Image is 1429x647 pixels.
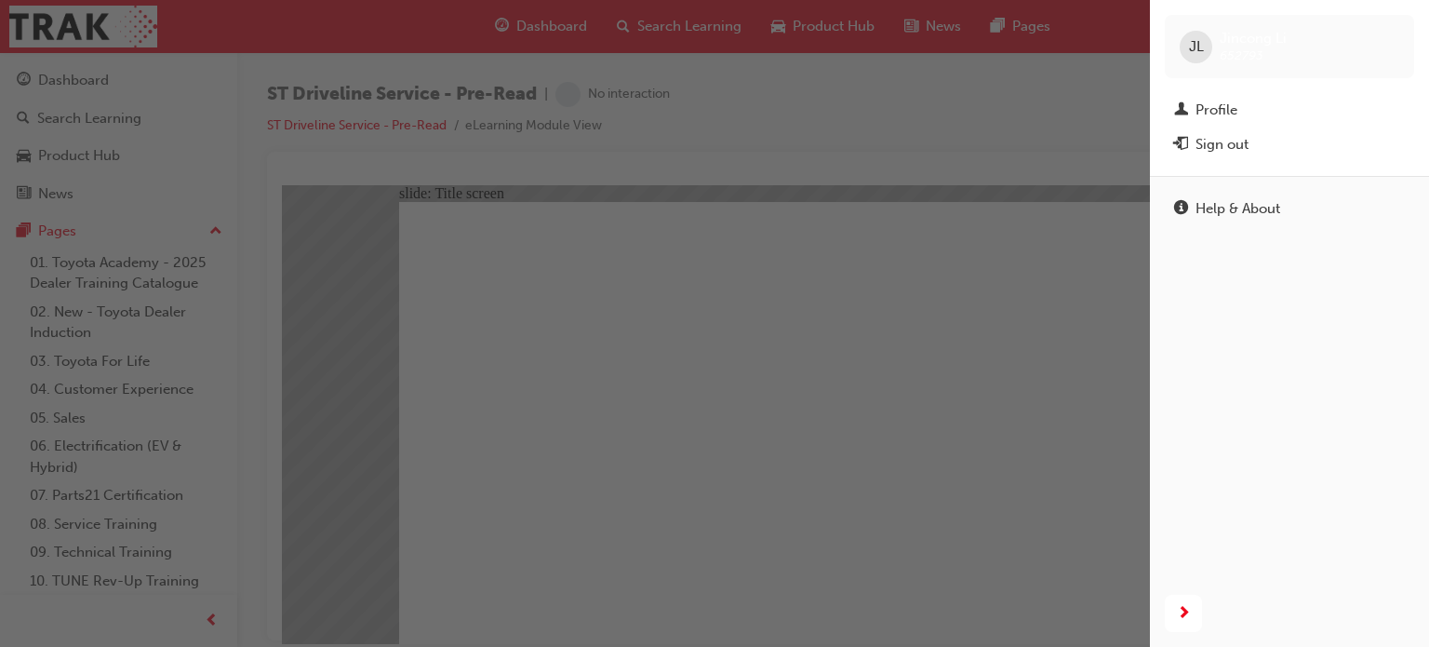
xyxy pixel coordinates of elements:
[1189,36,1204,58] span: JL
[1177,602,1191,626] span: next-icon
[1195,198,1280,220] div: Help & About
[1174,137,1188,154] span: exit-icon
[1195,134,1249,155] div: Sign out
[1220,30,1287,47] span: Jincong Li
[1165,93,1414,128] a: Profile
[1195,100,1237,121] div: Profile
[1174,201,1188,218] span: info-icon
[1165,192,1414,226] a: Help & About
[1174,102,1188,119] span: man-icon
[1220,47,1263,63] span: 652793
[1165,128,1414,162] button: Sign out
